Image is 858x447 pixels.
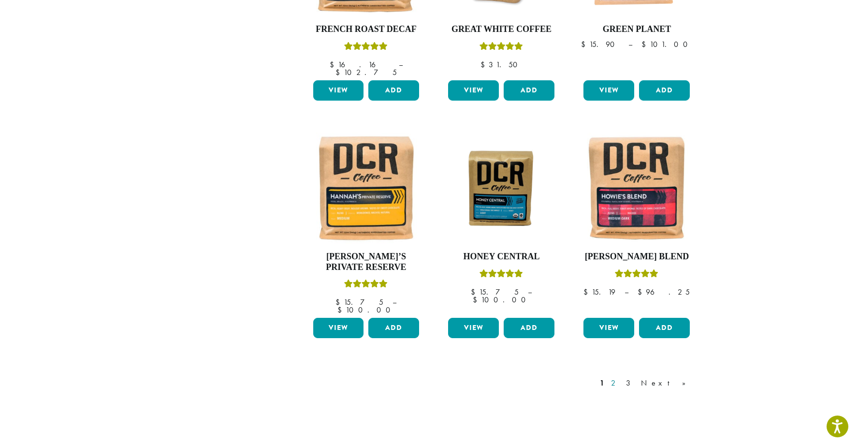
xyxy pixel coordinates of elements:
[641,39,692,49] bdi: 101.00
[335,297,344,307] span: $
[528,287,532,297] span: –
[335,67,397,77] bdi: 102.75
[448,318,499,338] a: View
[639,377,695,389] a: Next »
[344,41,388,55] div: Rated 5.00 out of 5
[583,318,634,338] a: View
[368,318,419,338] button: Add
[581,39,619,49] bdi: 15.90
[313,318,364,338] a: View
[310,133,422,244] img: Hannahs-Private-Reserve-12oz-300x300.jpg
[639,318,690,338] button: Add
[480,41,523,55] div: Rated 5.00 out of 5
[641,39,650,49] span: $
[393,297,396,307] span: –
[583,287,592,297] span: $
[638,287,646,297] span: $
[448,80,499,101] a: View
[583,80,634,101] a: View
[639,80,690,101] button: Add
[480,60,522,70] bdi: 31.50
[446,147,557,230] img: Honey-Central-stock-image-fix-1200-x-900.png
[598,377,606,389] a: 1
[638,287,690,297] bdi: 96.25
[628,39,632,49] span: –
[311,252,422,272] h4: [PERSON_NAME]’s Private Reserve
[337,305,346,315] span: $
[581,133,692,244] img: Howies-Blend-12oz-300x300.jpg
[368,80,419,101] button: Add
[399,60,403,70] span: –
[471,287,479,297] span: $
[504,80,554,101] button: Add
[446,24,557,35] h4: Great White Coffee
[473,295,481,305] span: $
[504,318,554,338] button: Add
[335,297,383,307] bdi: 15.75
[446,133,557,314] a: Honey CentralRated 5.00 out of 5
[473,295,530,305] bdi: 100.00
[471,287,519,297] bdi: 15.75
[581,39,589,49] span: $
[624,377,636,389] a: 3
[583,287,615,297] bdi: 15.19
[344,278,388,293] div: Rated 5.00 out of 5
[311,24,422,35] h4: French Roast Decaf
[330,60,338,70] span: $
[625,287,628,297] span: –
[311,133,422,314] a: [PERSON_NAME]’s Private ReserveRated 5.00 out of 5
[337,305,395,315] bdi: 100.00
[480,60,489,70] span: $
[581,252,692,262] h4: [PERSON_NAME] Blend
[581,24,692,35] h4: Green Planet
[615,268,658,283] div: Rated 4.67 out of 5
[581,133,692,314] a: [PERSON_NAME] BlendRated 4.67 out of 5
[446,252,557,262] h4: Honey Central
[313,80,364,101] a: View
[609,377,621,389] a: 2
[480,268,523,283] div: Rated 5.00 out of 5
[335,67,344,77] span: $
[330,60,390,70] bdi: 16.16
